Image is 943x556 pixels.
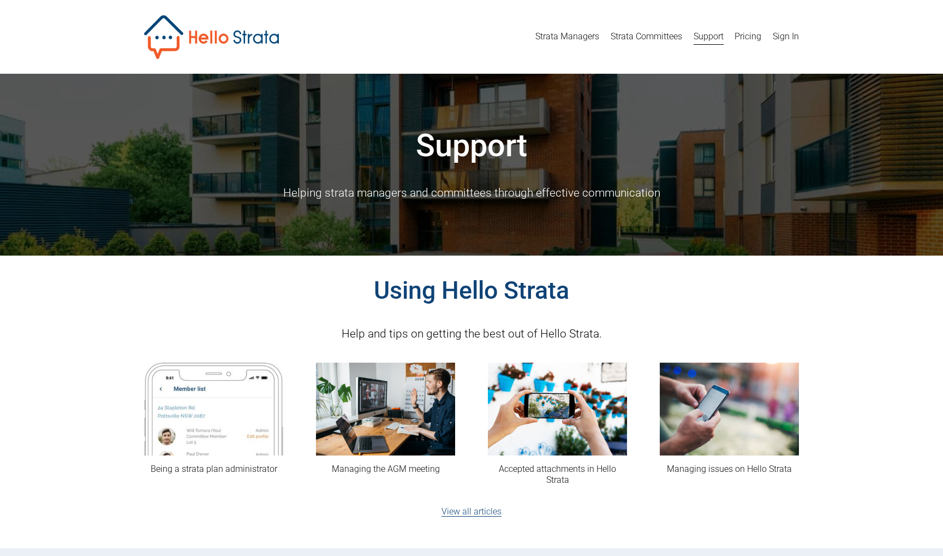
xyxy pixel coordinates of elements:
img: Managing the AGM meeting [316,363,455,456]
a: Support [694,28,724,46]
a: Being a strata plan administrator [151,464,277,474]
a: Managing issues on Hello Strata [667,464,792,474]
p: Help and tips on getting the best out of Hello Strata. [144,324,799,344]
a: Strata Committees [611,28,682,46]
a: Accepted attachments in Hello Strata [499,464,616,484]
h1: Support [144,126,799,165]
h2: Using Hello Strata [144,275,799,306]
img: Managing issues on Hello Strata [660,363,799,456]
img: Being a strata plan administrator [144,363,283,456]
a: View all articles [441,506,502,517]
img: Hello Strata [144,15,279,59]
a: Managing the AGM meeting [332,464,440,474]
p: Helping strata managers and committees through effective communication [144,183,799,203]
a: Sign In [773,28,799,46]
a: Pricing [735,28,761,46]
a: Strata Managers [535,28,599,46]
img: Accepted attachments in Hello Strata [488,363,627,456]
